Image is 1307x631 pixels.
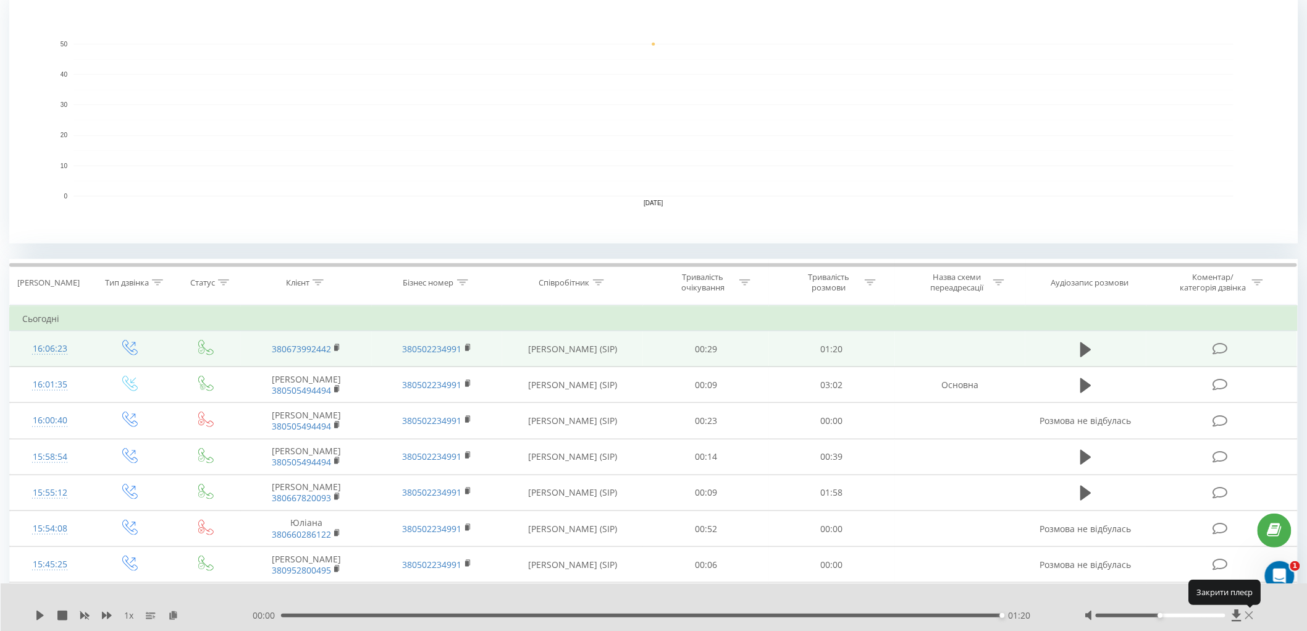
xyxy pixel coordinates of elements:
[61,163,68,169] text: 10
[643,331,769,367] td: 00:29
[769,403,895,439] td: 00:00
[190,277,215,288] div: Статус
[643,583,769,619] td: 00:06
[403,415,462,426] a: 380502234991
[22,337,78,361] div: 16:06:23
[10,307,1298,331] td: Сьогодні
[253,609,281,622] span: 00:00
[272,564,331,576] a: 380952800495
[286,277,309,288] div: Клієнт
[1040,523,1132,535] span: Розмова не відбулась
[1040,559,1132,570] span: Розмова не відбулась
[124,609,133,622] span: 1 x
[1189,580,1261,605] div: Закрити плеєр
[61,41,68,48] text: 50
[403,451,462,462] a: 380502234991
[769,331,895,367] td: 01:20
[502,547,643,583] td: [PERSON_NAME] (SIP)
[22,373,78,397] div: 16:01:35
[502,511,643,547] td: [PERSON_NAME] (SIP)
[769,547,895,583] td: 00:00
[61,132,68,139] text: 20
[643,403,769,439] td: 00:23
[403,379,462,391] a: 380502234991
[643,367,769,403] td: 00:09
[272,343,331,355] a: 380673992442
[272,528,331,540] a: 380660286122
[272,456,331,468] a: 380505494494
[643,511,769,547] td: 00:52
[241,439,372,475] td: [PERSON_NAME]
[241,367,372,403] td: [PERSON_NAME]
[22,553,78,577] div: 15:45:25
[241,547,372,583] td: [PERSON_NAME]
[769,511,895,547] td: 00:00
[924,272,990,293] div: Назва схеми переадресації
[403,343,462,355] a: 380502234991
[502,439,643,475] td: [PERSON_NAME] (SIP)
[403,559,462,570] a: 380502234991
[644,200,663,207] text: [DATE]
[1051,277,1129,288] div: Аудіозапис розмови
[64,193,67,200] text: 0
[769,583,895,619] td: 00:00
[769,439,895,475] td: 00:39
[502,475,643,510] td: [PERSON_NAME] (SIP)
[241,475,372,510] td: [PERSON_NAME]
[1000,613,1005,618] div: Accessibility label
[61,71,68,78] text: 40
[1008,609,1030,622] span: 01:20
[502,331,643,367] td: [PERSON_NAME] (SIP)
[1265,561,1295,591] iframe: Intercom live chat
[22,517,78,541] div: 15:54:08
[22,481,78,505] div: 15:55:12
[403,277,454,288] div: Бізнес номер
[241,583,372,619] td: [PERSON_NAME]
[105,277,149,288] div: Тип дзвінка
[670,272,736,293] div: Тривалість очікування
[643,475,769,510] td: 00:09
[22,445,78,469] div: 15:58:54
[502,583,643,619] td: [PERSON_NAME] (SIP)
[272,420,331,432] a: 380505494494
[272,492,331,504] a: 380667820093
[403,486,462,498] a: 380502234991
[643,547,769,583] td: 00:06
[403,523,462,535] a: 380502234991
[1158,613,1163,618] div: Accessibility label
[502,367,643,403] td: [PERSON_NAME] (SIP)
[1290,561,1300,571] span: 1
[22,409,78,433] div: 16:00:40
[502,403,643,439] td: [PERSON_NAME] (SIP)
[895,367,1026,403] td: Основна
[539,277,590,288] div: Співробітник
[769,475,895,510] td: 01:58
[643,439,769,475] td: 00:14
[61,102,68,109] text: 30
[796,272,862,293] div: Тривалість розмови
[1177,272,1249,293] div: Коментар/категорія дзвінка
[769,367,895,403] td: 03:02
[272,384,331,396] a: 380505494494
[1040,415,1132,426] span: Розмова не відбулась
[241,403,372,439] td: [PERSON_NAME]
[17,277,80,288] div: [PERSON_NAME]
[241,511,372,547] td: Юліана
